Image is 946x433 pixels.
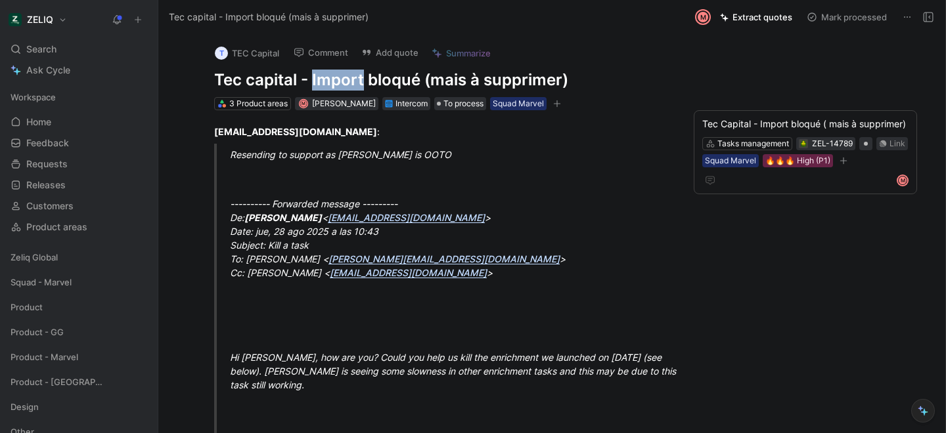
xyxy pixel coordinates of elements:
[229,97,288,110] div: 3 Product areas
[714,8,798,26] button: Extract quotes
[244,212,322,223] strong: [PERSON_NAME]
[5,196,152,216] a: Customers
[5,39,152,59] div: Search
[5,322,152,342] div: Product - GG
[11,350,78,363] span: Product - Marvel
[5,372,152,396] div: Product - [GEOGRAPHIC_DATA]
[26,136,69,150] span: Feedback
[702,116,909,132] div: Tec Capital - Import bloqué ( mais à supprimer)
[230,197,685,293] div: ---------- Forwarded message --------- De: < > Date: jue, 28 ago 2025 a las 10:43 Subject: Kill a...
[493,97,544,110] div: Squad Marvel
[11,300,43,314] span: Product
[26,115,51,129] span: Home
[5,154,152,174] a: Requests
[434,97,486,110] div: To process
[11,375,105,388] span: Product - [GEOGRAPHIC_DATA]
[443,97,484,110] span: To process
[26,41,56,57] span: Search
[26,178,66,192] span: Releases
[5,60,152,80] a: Ask Cycle
[800,140,807,148] img: 🪲
[765,154,830,167] div: 🔥🔥🔥 High (P1)
[300,100,307,107] div: M
[705,154,756,167] div: Squad Marvel
[5,272,152,296] div: Squad - Marvel
[215,47,228,60] div: T
[799,139,808,148] button: 🪲
[169,9,369,25] span: Tec capital - Import bloqué (mais à supprimer)
[288,43,354,62] button: Comment
[5,297,152,317] div: Product
[214,70,669,91] h1: Tec capital - Import bloqué (mais à supprimer)
[11,400,39,413] span: Design
[5,112,152,132] a: Home
[330,267,487,278] a: [EMAIL_ADDRESS][DOMAIN_NAME]
[230,148,685,189] div: Resending to support as [PERSON_NAME] is OOTO
[26,199,74,213] span: Customers
[5,10,70,29] button: ZELIQZELIQ
[890,137,905,150] div: Link
[5,133,152,153] a: Feedback
[27,14,53,26] h1: ZELIQ
[328,253,560,264] a: [PERSON_NAME][EMAIL_ADDRESS][DOMAIN_NAME]
[11,251,58,264] span: Zeliq Global
[717,137,789,150] div: Tasks management
[11,325,64,339] span: Product - GG
[395,97,428,110] div: Intercom
[5,397,152,417] div: Design
[26,62,70,78] span: Ask Cycle
[209,43,285,63] button: TTEC Capital
[696,10,709,24] div: M
[214,125,669,138] div: :
[426,44,497,62] button: Summarize
[446,47,491,59] span: Summarize
[5,272,152,292] div: Squad - Marvel
[328,212,485,223] a: [EMAIL_ADDRESS][DOMAIN_NAME]
[5,372,152,392] div: Product - [GEOGRAPHIC_DATA]
[5,397,152,421] div: Design
[5,297,152,321] div: Product
[11,91,56,104] span: Workspace
[26,220,87,234] span: Product areas
[5,247,152,271] div: Zeliq Global
[5,217,152,237] a: Product areas
[801,8,893,26] button: Mark processed
[9,13,22,26] img: ZELIQ
[5,322,152,346] div: Product - GG
[312,98,376,108] span: [PERSON_NAME]
[26,157,68,171] span: Requests
[5,347,152,371] div: Product - Marvel
[5,247,152,267] div: Zeliq Global
[898,176,907,185] div: M
[5,347,152,367] div: Product - Marvel
[230,350,685,392] div: Hi [PERSON_NAME], how are you? Could you help us kill the enrichment we launched on [DATE] (see b...
[355,43,424,62] button: Add quote
[5,87,152,107] div: Workspace
[812,137,853,150] div: ZEL-14789
[214,126,377,137] strong: [EMAIL_ADDRESS][DOMAIN_NAME]
[5,175,152,195] a: Releases
[11,276,72,289] span: Squad - Marvel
